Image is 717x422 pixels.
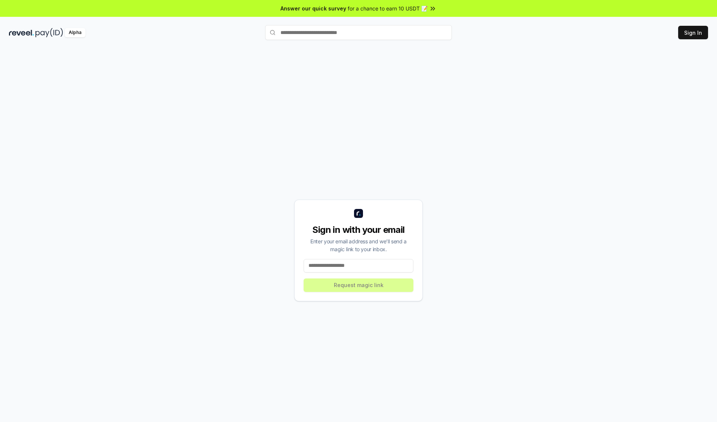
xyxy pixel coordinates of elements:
span: for a chance to earn 10 USDT 📝 [348,4,428,12]
button: Sign In [678,26,708,39]
span: Answer our quick survey [280,4,346,12]
img: reveel_dark [9,28,34,37]
div: Sign in with your email [304,224,413,236]
img: pay_id [35,28,63,37]
div: Enter your email address and we’ll send a magic link to your inbox. [304,237,413,253]
img: logo_small [354,209,363,218]
div: Alpha [65,28,86,37]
